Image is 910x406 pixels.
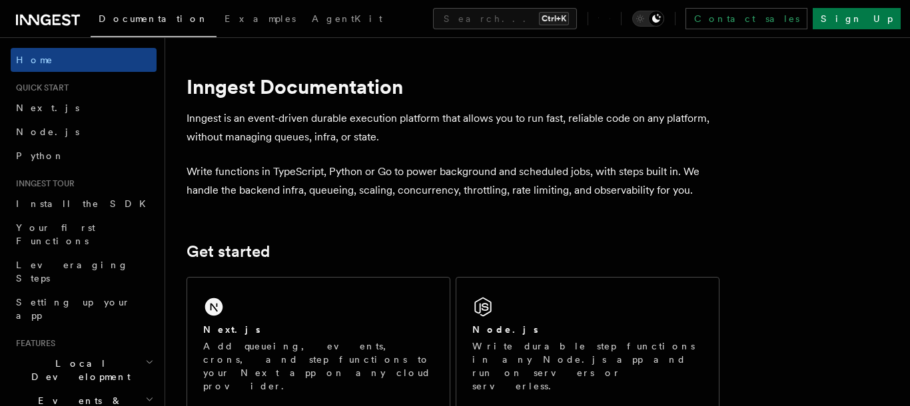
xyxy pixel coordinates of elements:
a: Contact sales [685,8,807,29]
button: Local Development [11,351,157,389]
span: Your first Functions [16,222,95,246]
a: Node.js [11,120,157,144]
button: Search...Ctrl+K [433,8,577,29]
a: Your first Functions [11,216,157,253]
a: Examples [217,4,304,36]
span: Examples [225,13,296,24]
a: Sign Up [813,8,901,29]
span: Quick start [11,83,69,93]
kbd: Ctrl+K [539,12,569,25]
a: Next.js [11,96,157,120]
span: Python [16,150,65,161]
button: Toggle dark mode [632,11,664,27]
a: Setting up your app [11,290,157,327]
a: Get started [187,242,270,261]
h1: Inngest Documentation [187,75,719,99]
a: AgentKit [304,4,390,36]
a: Leveraging Steps [11,253,157,290]
span: Documentation [99,13,209,24]
span: AgentKit [312,13,382,24]
a: Home [11,48,157,72]
span: Setting up your app [16,297,131,321]
h2: Node.js [472,323,538,336]
h2: Next.js [203,323,260,336]
a: Python [11,144,157,168]
span: Install the SDK [16,198,154,209]
span: Local Development [11,357,145,383]
p: Add queueing, events, crons, and step functions to your Next app on any cloud provider. [203,339,434,393]
span: Leveraging Steps [16,260,129,284]
p: Write durable step functions in any Node.js app and run on servers or serverless. [472,339,703,393]
a: Documentation [91,4,217,37]
span: Node.js [16,126,79,137]
p: Inngest is an event-driven durable execution platform that allows you to run fast, reliable code ... [187,109,719,146]
span: Home [16,53,53,67]
span: Inngest tour [11,178,75,189]
p: Write functions in TypeScript, Python or Go to power background and scheduled jobs, with steps bu... [187,162,719,200]
a: Install the SDK [11,192,157,216]
span: Features [11,338,55,349]
span: Next.js [16,102,79,113]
